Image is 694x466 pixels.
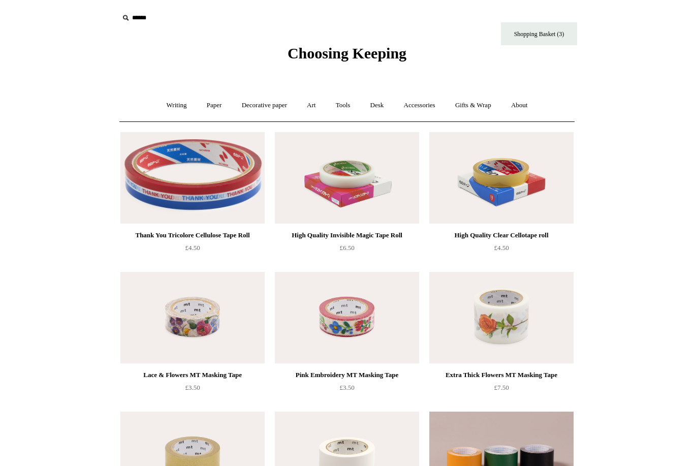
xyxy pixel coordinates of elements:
a: High Quality Clear Cellotape roll £4.50 [429,229,574,271]
a: High Quality Invisible Magic Tape Roll High Quality Invisible Magic Tape Roll [275,132,419,224]
a: Pink Embroidery MT Masking Tape Pink Embroidery MT Masking Tape [275,272,419,363]
img: Thank You Tricolore Cellulose Tape Roll [120,132,265,224]
div: High Quality Clear Cellotape roll [432,229,571,241]
a: Pink Embroidery MT Masking Tape £3.50 [275,369,419,411]
a: High Quality Invisible Magic Tape Roll £6.50 [275,229,419,271]
div: High Quality Invisible Magic Tape Roll [277,229,417,241]
img: High Quality Invisible Magic Tape Roll [275,132,419,224]
img: Lace & Flowers MT Masking Tape [120,272,265,363]
a: Choosing Keeping [288,53,406,60]
a: Art [298,92,325,119]
a: Accessories [395,92,445,119]
span: £7.50 [494,384,509,391]
a: High Quality Clear Cellotape roll High Quality Clear Cellotape roll [429,132,574,224]
a: Thank You Tricolore Cellulose Tape Roll £4.50 [120,229,265,271]
a: Extra Thick Flowers MT Masking Tape Extra Thick Flowers MT Masking Tape [429,272,574,363]
span: £4.50 [185,244,200,252]
span: £6.50 [339,244,354,252]
span: Choosing Keeping [288,45,406,61]
span: £3.50 [339,384,354,391]
span: £4.50 [494,244,509,252]
a: Paper [198,92,231,119]
a: Desk [361,92,393,119]
img: High Quality Clear Cellotape roll [429,132,574,224]
img: Pink Embroidery MT Masking Tape [275,272,419,363]
a: About [502,92,537,119]
div: Lace & Flowers MT Masking Tape [123,369,262,381]
div: Extra Thick Flowers MT Masking Tape [432,369,571,381]
a: Gifts & Wrap [446,92,500,119]
span: £3.50 [185,384,200,391]
img: Extra Thick Flowers MT Masking Tape [429,272,574,363]
a: Lace & Flowers MT Masking Tape £3.50 [120,369,265,411]
a: Thank You Tricolore Cellulose Tape Roll Thank You Tricolore Cellulose Tape Roll [120,132,265,224]
a: Writing [157,92,196,119]
div: Pink Embroidery MT Masking Tape [277,369,417,381]
div: Thank You Tricolore Cellulose Tape Roll [123,229,262,241]
a: Lace & Flowers MT Masking Tape Lace & Flowers MT Masking Tape [120,272,265,363]
a: Extra Thick Flowers MT Masking Tape £7.50 [429,369,574,411]
a: Decorative paper [233,92,296,119]
a: Shopping Basket (3) [501,22,577,45]
a: Tools [327,92,360,119]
